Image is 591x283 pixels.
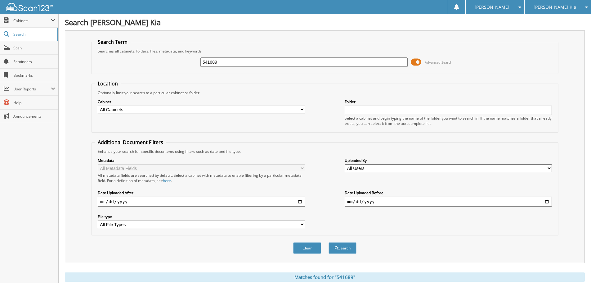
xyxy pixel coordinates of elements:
[98,197,305,207] input: start
[95,39,131,45] legend: Search Term
[13,32,54,37] span: Search
[534,5,576,9] span: [PERSON_NAME] Kia
[329,242,356,254] button: Search
[95,139,166,146] legend: Additional Document Filters
[425,60,452,65] span: Advanced Search
[98,158,305,163] label: Metadata
[65,272,585,282] div: Matches found for "541689"
[98,173,305,183] div: All metadata fields are searched by default. Select a cabinet with metadata to enable filtering b...
[13,59,55,64] span: Reminders
[293,242,321,254] button: Clear
[98,190,305,195] label: Date Uploaded After
[345,158,552,163] label: Uploaded By
[95,149,555,154] div: Enhance your search for specific documents using filters such as date and file type.
[95,90,555,95] div: Optionally limit your search to a particular cabinet or folder
[95,48,555,54] div: Searches all cabinets, folders, files, metadata, and keywords
[95,80,121,87] legend: Location
[13,73,55,78] span: Bookmarks
[163,178,171,183] a: here
[6,3,53,11] img: scan123-logo-white.svg
[13,100,55,105] span: Help
[475,5,509,9] span: [PERSON_NAME]
[345,190,552,195] label: Date Uploaded Before
[345,99,552,104] label: Folder
[13,114,55,119] span: Announcements
[13,45,55,51] span: Scan
[345,116,552,126] div: Select a cabinet and begin typing the name of the folder you want to search in. If the name match...
[345,197,552,207] input: end
[13,86,51,92] span: User Reports
[13,18,51,23] span: Cabinets
[65,17,585,27] h1: Search [PERSON_NAME] Kia
[98,214,305,219] label: File type
[98,99,305,104] label: Cabinet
